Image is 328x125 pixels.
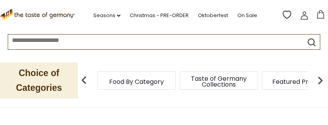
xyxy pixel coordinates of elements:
a: Oktoberfest [198,11,228,20]
img: next arrow [313,73,328,88]
a: Christmas - PRE-ORDER [130,11,189,20]
img: previous arrow [76,73,92,88]
a: Seasons [93,11,120,20]
a: Taste of Germany Collections [188,76,250,87]
a: On Sale [237,11,257,20]
a: Food By Category [109,79,164,85]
